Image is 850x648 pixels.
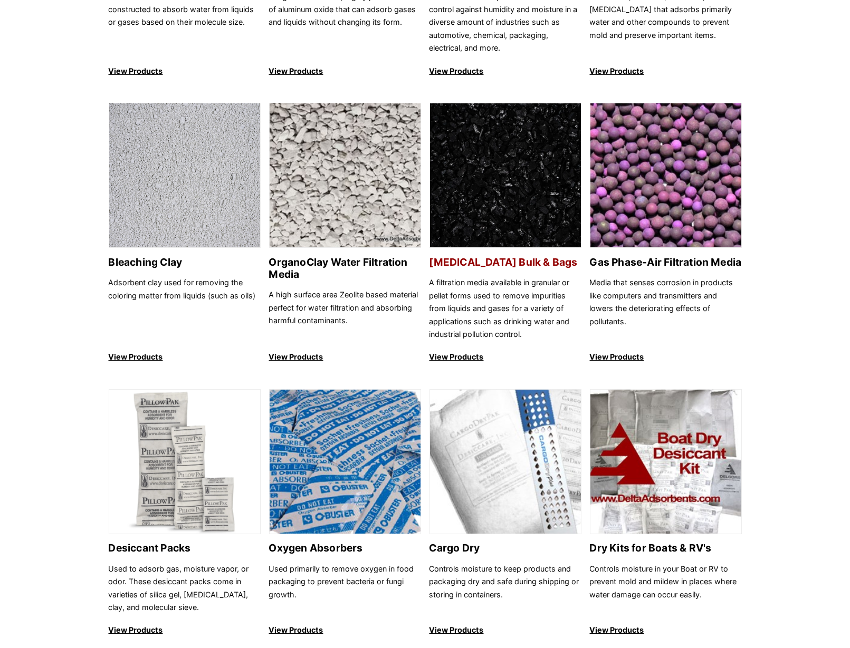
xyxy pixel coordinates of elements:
p: View Products [590,351,742,363]
p: Used to adsorb gas, moisture vapor, or odor. These desiccant packs come in varieties of silica ge... [109,563,261,614]
p: View Products [109,351,261,363]
h2: [MEDICAL_DATA] Bulk & Bags [429,256,581,268]
p: A high surface area Zeolite based material perfect for water filtration and absorbing harmful con... [269,288,421,341]
h2: Bleaching Clay [109,256,261,268]
h2: Dry Kits for Boats & RV's [590,542,742,554]
p: A filtration media available in granular or pellet forms used to remove impurities from liquids a... [429,276,581,341]
p: View Products [269,624,421,636]
h2: OrganoClay Water Filtration Media [269,256,421,281]
h2: Gas Phase-Air Filtration Media [590,256,742,268]
h2: Cargo Dry [429,542,581,554]
p: View Products [429,624,581,636]
img: Bleaching Clay [109,103,260,248]
h2: Oxygen Absorbers [269,542,421,554]
a: Oxygen Absorbers Oxygen Absorbers Used primarily to remove oxygen in food packaging to prevent ba... [269,389,421,637]
p: Used primarily to remove oxygen in food packaging to prevent bacteria or fungi growth. [269,563,421,614]
a: Dry Kits for Boats & RV's Dry Kits for Boats & RV's Controls moisture in your Boat or RV to preve... [590,389,742,637]
p: View Products [590,65,742,78]
img: Oxygen Absorbers [270,390,421,535]
p: View Products [109,624,261,636]
p: Controls moisture in your Boat or RV to prevent mold and mildew in places where water damage can ... [590,563,742,614]
p: Media that senses corrosion in products like computers and transmitters and lowers the deteriorat... [590,276,742,341]
p: View Products [109,65,261,78]
a: Bleaching Clay Bleaching Clay Adsorbent clay used for removing the coloring matter from liquids (... [109,103,261,364]
p: View Products [590,624,742,636]
p: View Products [429,351,581,363]
p: View Products [269,65,421,78]
a: Activated Carbon Bulk & Bags [MEDICAL_DATA] Bulk & Bags A filtration media available in granular ... [429,103,581,364]
p: View Products [269,351,421,363]
p: Adsorbent clay used for removing the coloring matter from liquids (such as oils) [109,276,261,341]
img: Cargo Dry [430,390,581,535]
a: Desiccant Packs Desiccant Packs Used to adsorb gas, moisture vapor, or odor. These desiccant pack... [109,389,261,637]
img: Desiccant Packs [109,390,260,535]
p: Controls moisture to keep products and packaging dry and safe during shipping or storing in conta... [429,563,581,614]
a: OrganoClay Water Filtration Media OrganoClay Water Filtration Media A high surface area Zeolite b... [269,103,421,364]
p: View Products [429,65,581,78]
h2: Desiccant Packs [109,542,261,554]
a: Gas Phase-Air Filtration Media Gas Phase-Air Filtration Media Media that senses corrosion in prod... [590,103,742,364]
img: Dry Kits for Boats & RV's [590,390,741,535]
a: Cargo Dry Cargo Dry Controls moisture to keep products and packaging dry and safe during shipping... [429,389,581,637]
img: Gas Phase-Air Filtration Media [590,103,741,248]
img: Activated Carbon Bulk & Bags [430,103,581,248]
img: OrganoClay Water Filtration Media [270,103,421,248]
